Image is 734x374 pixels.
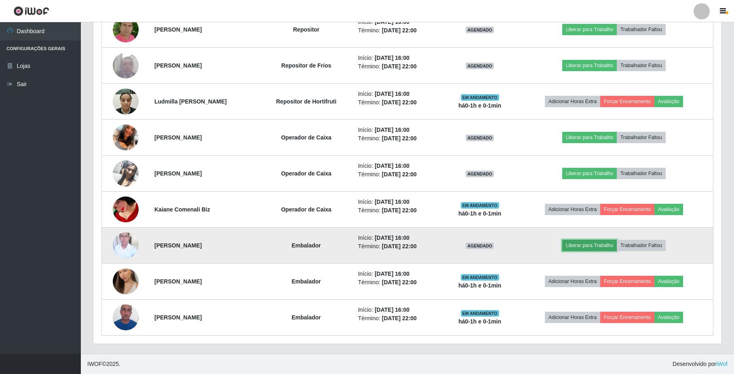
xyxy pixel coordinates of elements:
button: Avaliação [654,96,683,107]
strong: [PERSON_NAME] [154,134,202,141]
time: [DATE] 16:00 [375,306,409,313]
button: Avaliação [654,276,683,287]
strong: [PERSON_NAME] [154,62,202,69]
strong: há 0-1 h e 0-1 min [458,102,501,109]
strong: [PERSON_NAME] [154,314,202,321]
img: CoreUI Logo [13,6,49,16]
button: Trabalhador Faltou [617,24,666,35]
time: [DATE] 22:00 [382,171,417,177]
li: Término: [358,206,440,215]
li: Término: [358,98,440,107]
time: [DATE] 22:00 [382,99,417,106]
button: Adicionar Horas Extra [545,96,600,107]
strong: Operador de Caixa [281,170,331,177]
button: Liberar para Trabalho [562,60,617,71]
span: AGENDADO [466,63,494,69]
button: Adicionar Horas Extra [545,312,600,323]
li: Término: [358,134,440,143]
li: Término: [358,26,440,35]
li: Início: [358,162,440,170]
time: [DATE] 22:00 [382,315,417,321]
time: [DATE] 22:00 [382,63,417,70]
button: Liberar para Trabalho [562,24,617,35]
img: 1704989686512.jpeg [113,114,139,161]
li: Início: [358,90,440,98]
span: AGENDADO [466,243,494,249]
button: Liberar para Trabalho [562,240,617,251]
li: Início: [358,234,440,242]
button: Liberar para Trabalho [562,168,617,179]
button: Forçar Encerramento [600,276,654,287]
span: EM ANDAMENTO [461,202,499,209]
img: 1728657524685.jpeg [113,150,139,197]
time: [DATE] 22:00 [382,27,417,34]
button: Forçar Encerramento [600,96,654,107]
strong: Embalador [291,314,321,321]
span: AGENDADO [466,171,494,177]
img: 1750751041677.jpeg [113,15,139,44]
button: Adicionar Horas Extra [545,204,600,215]
strong: Repositor de Hortifruti [276,98,336,105]
span: AGENDADO [466,27,494,33]
img: 1726843686104.jpeg [113,258,139,304]
strong: Operador de Caixa [281,206,331,213]
time: [DATE] 16:00 [375,270,409,277]
img: 1748055725506.jpeg [113,188,139,230]
button: Trabalhador Faltou [617,132,666,143]
strong: [PERSON_NAME] [154,242,202,249]
button: Trabalhador Faltou [617,60,666,71]
time: [DATE] 16:00 [375,127,409,133]
li: Início: [358,198,440,206]
img: 1723162087186.jpeg [113,48,139,82]
button: Avaliação [654,312,683,323]
strong: Ludmilla [PERSON_NAME] [154,98,227,105]
strong: há 0-1 h e 0-1 min [458,210,501,217]
time: [DATE] 16:00 [375,163,409,169]
strong: há 0-1 h e 0-1 min [458,282,501,289]
time: [DATE] 16:00 [375,91,409,97]
strong: [PERSON_NAME] [154,278,202,285]
time: [DATE] 16:00 [375,235,409,241]
li: Término: [358,170,440,179]
span: EM ANDAMENTO [461,274,499,281]
time: [DATE] 22:00 [382,207,417,213]
button: Trabalhador Faltou [617,240,666,251]
time: [DATE] 22:00 [382,279,417,285]
button: Trabalhador Faltou [617,168,666,179]
li: Término: [358,278,440,287]
li: Início: [358,54,440,62]
button: Avaliação [654,204,683,215]
li: Início: [358,126,440,134]
img: 1728497043228.jpeg [113,300,139,334]
span: IWOF [87,361,102,367]
strong: Embalador [291,242,321,249]
strong: Repositor de Frios [281,62,331,69]
strong: Operador de Caixa [281,134,331,141]
li: Término: [358,314,440,323]
time: [DATE] 22:00 [382,243,417,249]
strong: [PERSON_NAME] [154,170,202,177]
span: EM ANDAMENTO [461,310,499,317]
strong: Embalador [291,278,321,285]
li: Término: [358,62,440,71]
span: © 2025 . [87,360,120,368]
strong: [PERSON_NAME] [154,26,202,33]
time: [DATE] 22:00 [382,135,417,142]
span: EM ANDAMENTO [461,94,499,101]
time: [DATE] 16:00 [375,199,409,205]
button: Liberar para Trabalho [562,132,617,143]
li: Início: [358,270,440,278]
img: 1736170537565.jpeg [113,229,139,262]
span: Desenvolvido por [673,360,728,368]
button: Forçar Encerramento [600,204,654,215]
li: Término: [358,242,440,251]
strong: Kaiane Comenali Biz [154,206,210,213]
img: 1751847182562.jpeg [113,84,139,118]
a: iWof [716,361,728,367]
li: Início: [358,306,440,314]
button: Adicionar Horas Extra [545,276,600,287]
strong: Repositor [293,26,319,33]
time: [DATE] 16:00 [375,55,409,61]
span: AGENDADO [466,135,494,141]
button: Forçar Encerramento [600,312,654,323]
